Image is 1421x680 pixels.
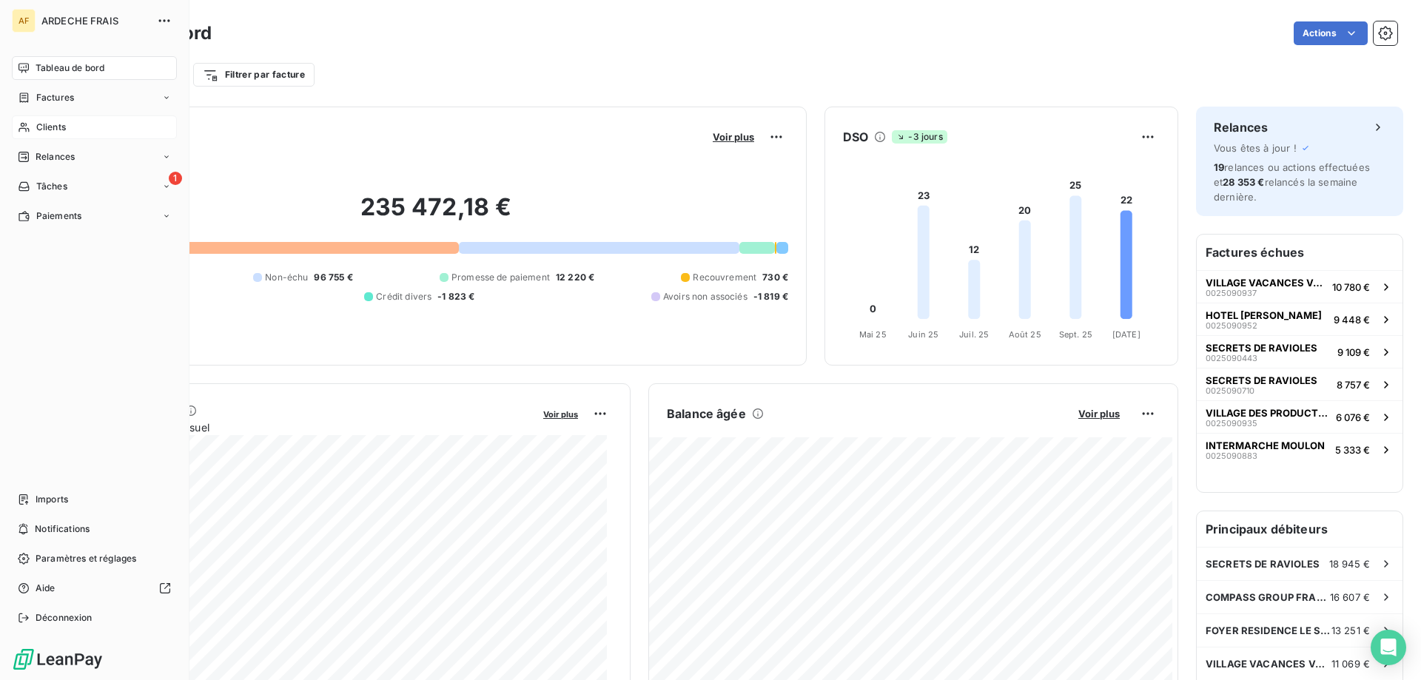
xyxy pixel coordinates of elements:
[1206,342,1317,354] span: SECRETS DE RAVIOLES
[1206,419,1257,428] span: 0025090935
[1206,354,1257,363] span: 0025090443
[1337,346,1370,358] span: 9 109 €
[265,271,308,284] span: Non-échu
[1206,321,1257,330] span: 0025090952
[36,121,66,134] span: Clients
[1337,379,1370,391] span: 8 757 €
[1214,118,1268,136] h6: Relances
[1206,591,1330,603] span: COMPASS GROUP FRANCE ESSH -AL
[1214,142,1297,154] span: Vous êtes à jour !
[36,91,74,104] span: Factures
[539,407,582,420] button: Voir plus
[1197,235,1402,270] h6: Factures échues
[1330,591,1370,603] span: 16 607 €
[1197,368,1402,400] button: SECRETS DE RAVIOLES00250907108 757 €
[959,329,989,340] tspan: Juil. 25
[1206,440,1325,451] span: INTERMARCHE MOULON
[1009,329,1041,340] tspan: Août 25
[451,271,550,284] span: Promesse de paiement
[1197,511,1402,547] h6: Principaux débiteurs
[1206,625,1331,636] span: FOYER RESIDENCE LE SANDRON
[843,128,868,146] h6: DSO
[1206,658,1331,670] span: VILLAGE VACANCES VOGUE
[1332,281,1370,293] span: 10 780 €
[1294,21,1368,45] button: Actions
[1197,270,1402,303] button: VILLAGE VACANCES VOGUE002509093710 780 €
[1206,451,1257,460] span: 0025090883
[1334,314,1370,326] span: 9 448 €
[12,9,36,33] div: AF
[36,180,67,193] span: Tâches
[859,329,887,340] tspan: Mai 25
[36,582,56,595] span: Aide
[1197,433,1402,465] button: INTERMARCHE MOULON00250908835 333 €
[36,209,81,223] span: Paiements
[1214,161,1224,173] span: 19
[36,150,75,164] span: Relances
[1331,658,1370,670] span: 11 069 €
[1197,303,1402,335] button: HOTEL [PERSON_NAME]00250909529 448 €
[908,329,938,340] tspan: Juin 25
[693,271,756,284] span: Recouvrement
[708,130,759,144] button: Voir plus
[437,290,474,303] span: -1 823 €
[1206,558,1320,570] span: SECRETS DE RAVIOLES
[762,271,788,284] span: 730 €
[663,290,748,303] span: Avoirs non associés
[1214,161,1370,203] span: relances ou actions effectuées et relancés la semaine dernière.
[1206,277,1326,289] span: VILLAGE VACANCES VOGUE
[1335,444,1370,456] span: 5 333 €
[1074,407,1124,420] button: Voir plus
[1336,411,1370,423] span: 6 076 €
[1223,176,1264,188] span: 28 353 €
[1329,558,1370,570] span: 18 945 €
[36,552,136,565] span: Paramètres et réglages
[1078,408,1120,420] span: Voir plus
[1206,289,1257,297] span: 0025090937
[543,409,578,420] span: Voir plus
[169,172,182,185] span: 1
[1197,400,1402,433] button: VILLAGE DES PRODUCTEURS [PERSON_NAME]00250909356 076 €
[12,647,104,671] img: Logo LeanPay
[36,611,93,625] span: Déconnexion
[1206,386,1254,395] span: 0025090710
[1206,374,1317,386] span: SECRETS DE RAVIOLES
[713,131,754,143] span: Voir plus
[1059,329,1092,340] tspan: Sept. 25
[1206,407,1330,419] span: VILLAGE DES PRODUCTEURS [PERSON_NAME]
[892,130,947,144] span: -3 jours
[1197,335,1402,368] button: SECRETS DE RAVIOLES00250904439 109 €
[1206,309,1322,321] span: HOTEL [PERSON_NAME]
[1331,625,1370,636] span: 13 251 €
[1112,329,1141,340] tspan: [DATE]
[84,420,533,435] span: Chiffre d'affaires mensuel
[1371,630,1406,665] div: Open Intercom Messenger
[753,290,788,303] span: -1 819 €
[12,576,177,600] a: Aide
[667,405,746,423] h6: Balance âgée
[556,271,594,284] span: 12 220 €
[314,271,352,284] span: 96 755 €
[35,522,90,536] span: Notifications
[41,15,148,27] span: ARDECHE FRAIS
[193,63,315,87] button: Filtrer par facture
[36,61,104,75] span: Tableau de bord
[376,290,431,303] span: Crédit divers
[84,192,788,237] h2: 235 472,18 €
[36,493,68,506] span: Imports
